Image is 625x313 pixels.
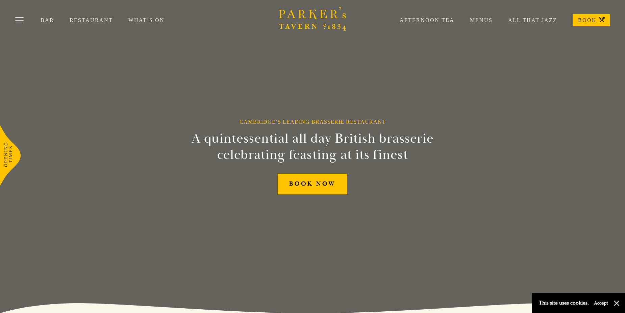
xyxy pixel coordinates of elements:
h2: A quintessential all day British brasserie celebrating feasting at its finest [158,130,467,163]
button: Accept [594,300,608,306]
a: BOOK NOW [278,174,347,194]
p: This site uses cookies. [539,298,589,308]
h1: Cambridge’s Leading Brasserie Restaurant [240,119,386,125]
button: Close and accept [613,300,620,307]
